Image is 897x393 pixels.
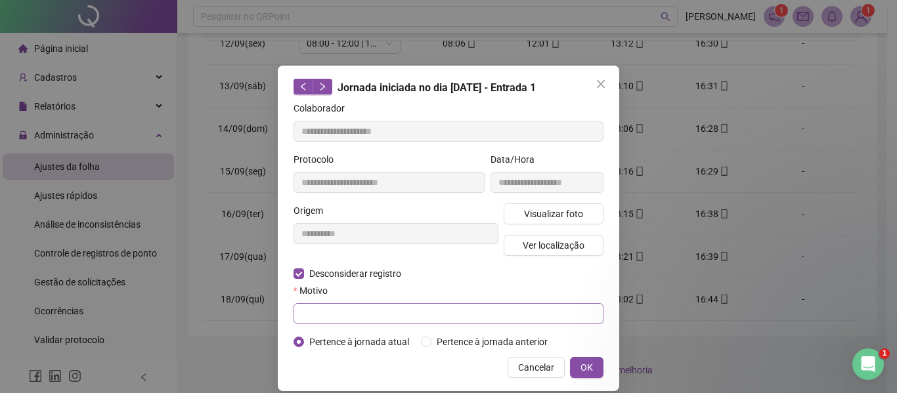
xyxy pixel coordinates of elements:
[313,79,332,94] button: right
[508,357,565,378] button: Cancelar
[852,348,884,380] iframe: Intercom live chat
[294,79,313,94] button: left
[294,203,332,218] label: Origem
[491,152,543,167] label: Data/Hora
[879,348,890,359] span: 1
[294,79,603,96] div: Jornada iniciada no dia [DATE] - Entrada 1
[590,73,611,94] button: Close
[570,357,603,378] button: OK
[431,335,553,349] span: Pertence à jornada anterior
[304,335,414,349] span: Pertence à jornada atual
[504,235,603,256] button: Ver localização
[524,207,583,221] span: Visualizar foto
[518,360,554,375] span: Cancelar
[299,82,308,91] span: left
[596,79,606,89] span: close
[294,101,353,115] label: Colaborador
[294,283,336,298] label: Motivo
[294,152,342,167] label: Protocolo
[523,238,584,253] span: Ver localização
[504,203,603,224] button: Visualizar foto
[304,266,406,281] span: Desconsiderar registro
[318,82,327,91] span: right
[580,360,593,375] span: OK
